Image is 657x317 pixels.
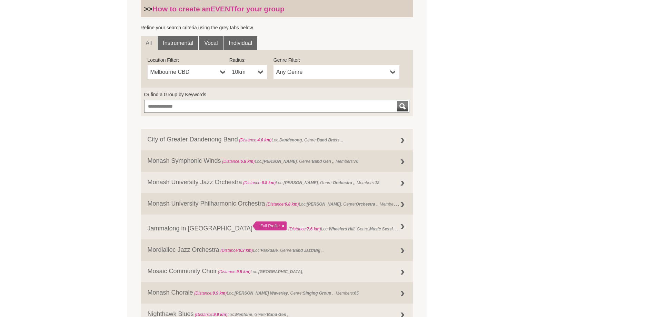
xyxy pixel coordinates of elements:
strong: Mentone [235,312,252,317]
label: Radius: [229,57,267,63]
span: Loc: , Genre: , Members: [193,291,359,296]
p: Refine your search criteria using the grey tabs below. [141,24,413,31]
span: Loc: , [217,269,303,274]
strong: Parkdale [261,248,278,253]
span: (Distance: ) [266,202,299,207]
h3: >> [144,4,410,13]
strong: [PERSON_NAME] [283,180,318,185]
a: Melbourne CBD [148,65,229,79]
span: Loc: , Genre: , [194,312,290,317]
strong: [PERSON_NAME] Waverley [235,291,288,296]
a: Individual [223,36,257,50]
strong: Band Gen , [267,312,289,317]
strong: 18 [375,180,379,185]
span: Loc: , Genre: , Members: [221,159,359,164]
strong: Band Gen , [312,159,334,164]
span: Loc: , Genre: , [219,248,324,253]
span: 10km [232,68,255,76]
strong: 9.3 km [239,248,251,253]
strong: [PERSON_NAME] [262,159,297,164]
a: All [141,36,157,50]
span: (Distance: ) [220,248,253,253]
a: Any Genre [273,65,399,79]
label: Or find a Group by Keywords [144,91,410,98]
span: (Distance: ) [239,138,272,142]
strong: EVENT [210,5,235,13]
strong: Band Brass , [317,138,342,142]
a: Jammalong in [GEOGRAPHIC_DATA] Full Profile (Distance:7.6 km)Loc:Wheelers Hill, Genre:Music Sessi... [141,215,413,239]
strong: [GEOGRAPHIC_DATA] [258,269,302,274]
span: (Distance: ) [195,312,228,317]
a: 10km [229,65,267,79]
strong: Music Session (regular) , [369,225,418,232]
strong: 6.8 km [261,180,274,185]
strong: 65 [354,291,359,296]
div: Full Profile [252,221,287,230]
strong: 9.9 km [212,291,225,296]
strong: [PERSON_NAME] [307,202,341,207]
span: (Distance: ) [288,227,321,231]
a: City of Greater Dandenong Band (Distance:4.0 km)Loc:Dandenong, Genre:Band Brass ,, [141,129,413,150]
span: Any Genre [276,68,388,76]
span: (Distance: ) [222,159,255,164]
a: Monash University Jazz Orchestra (Distance:6.8 km)Loc:[PERSON_NAME], Genre:Orchestra ,, Members:18 [141,172,413,193]
span: Loc: , Genre: , Members: [265,200,403,207]
label: Location Filter: [148,57,229,63]
span: (Distance: ) [243,180,276,185]
strong: Dandenong [279,138,302,142]
span: Loc: , Genre: , [238,138,343,142]
span: Loc: , Genre: , [288,225,419,232]
span: Loc: , Genre: , Members: [242,180,380,185]
strong: 7.6 km [307,227,320,231]
a: Monash University Philharmonic Orchestra (Distance:6.8 km)Loc:[PERSON_NAME], Genre:Orchestra ,, M... [141,193,413,215]
a: Monash Symphonic Winds (Distance:6.8 km)Loc:[PERSON_NAME], Genre:Band Gen ,, Members:70 [141,150,413,172]
strong: Orchestra , [356,202,378,207]
label: Genre Filter: [273,57,399,63]
strong: 9.5 km [236,269,249,274]
span: (Distance: ) [218,269,251,274]
strong: 6.8 km [240,159,253,164]
a: Vocal [199,36,223,50]
strong: Band Jazz/Big , [292,248,322,253]
strong: 6.8 km [285,202,297,207]
strong: 70 [354,159,358,164]
strong: Orchestra , [333,180,355,185]
a: Monash Chorale (Distance:9.9 km)Loc:[PERSON_NAME] Waverley, Genre:Singing Group ,, Members:65 [141,282,413,304]
a: How to create anEVENTfor your group [152,5,285,13]
span: Melbourne CBD [150,68,218,76]
a: Instrumental [158,36,198,50]
a: Mordialloc Jazz Orchestra (Distance:9.3 km)Loc:Parkdale, Genre:Band Jazz/Big ,, [141,239,413,261]
strong: Wheelers Hill [329,227,355,231]
strong: 9.9 km [213,312,226,317]
span: (Distance: ) [194,291,227,296]
strong: 4.0 km [258,138,270,142]
strong: Singing Group , [303,291,334,296]
a: Mosaic Community Choir (Distance:9.5 km)Loc:[GEOGRAPHIC_DATA], [141,261,413,282]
